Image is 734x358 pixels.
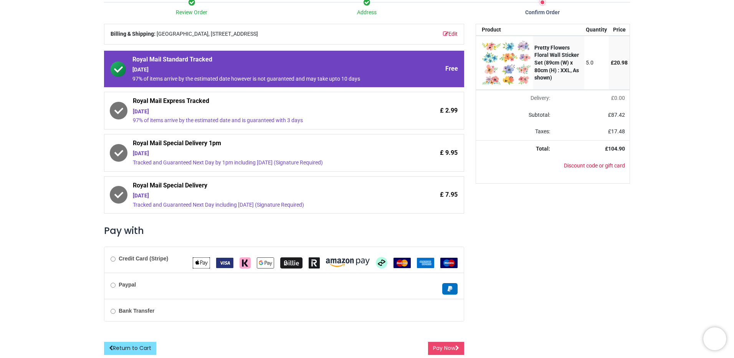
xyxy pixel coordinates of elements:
div: 5.0 [586,59,607,67]
img: Apple Pay [193,257,210,268]
span: 20.98 [614,60,628,66]
img: Klarna [240,257,251,268]
div: [DATE] [133,108,393,116]
b: Paypal [119,282,136,288]
b: Credit Card (Stripe) [119,255,168,262]
span: Afterpay Clearpay [376,259,387,265]
input: Bank Transfer [111,309,116,314]
span: Paypal [442,285,458,292]
span: Revolut Pay [309,259,320,265]
span: Royal Mail Special Delivery 1pm [133,139,393,150]
th: Quantity [584,24,609,36]
span: Royal Mail Express Tracked [133,97,393,108]
input: Credit Card (Stripe) [111,257,116,262]
strong: £ [605,146,625,152]
span: 17.48 [611,128,625,134]
iframe: Brevo live chat [703,327,726,350]
span: £ 9.95 [440,149,458,157]
span: £ [611,95,625,101]
img: Billie [280,257,303,268]
span: Klarna [240,259,251,265]
span: Amazon Pay [326,259,370,265]
span: £ [608,112,625,118]
img: Amazon Pay [326,259,370,267]
div: [DATE] [133,150,393,157]
span: Maestro [440,259,458,265]
div: [DATE] [132,66,393,74]
img: Revolut Pay [309,257,320,268]
span: 0.00 [614,95,625,101]
span: Royal Mail Special Delivery [133,181,393,192]
td: Delivery will be updated after choosing a new delivery method [476,90,555,107]
span: 87.42 [611,112,625,118]
div: Address [279,9,455,17]
span: 104.90 [608,146,625,152]
span: Billie [280,259,303,265]
span: American Express [417,259,434,265]
div: 97% of items arrive by the estimated date however is not guaranteed and may take upto 10 days [132,75,393,83]
img: VISA [216,258,233,268]
h3: Pay with [104,224,464,237]
div: Tracked and Guaranteed Next Day by 1pm including [DATE] (Signature Required) [133,159,393,167]
div: Review Order [104,9,279,17]
th: Product [476,24,533,36]
div: [DATE] [133,192,393,200]
button: Pay Now [428,342,464,355]
img: American Express [417,258,434,268]
span: [GEOGRAPHIC_DATA], [STREET_ADDRESS] [157,30,258,38]
img: Google Pay [257,257,274,268]
td: Subtotal: [476,107,555,124]
span: £ [608,128,625,134]
img: Maestro [440,258,458,268]
div: Confirm Order [455,9,630,17]
span: Apple Pay [193,259,210,265]
img: MasterCard [393,258,411,268]
input: Paypal [111,283,116,288]
img: Afterpay Clearpay [376,257,387,268]
img: Zx1SIwAAAAZJREFUAwAzagxg8LtcgwAAAABJRU5ErkJggg== [482,41,531,85]
span: £ 7.95 [440,191,458,199]
span: Free [445,65,458,73]
div: 97% of items arrive by the estimated date and is guaranteed with 3 days [133,117,393,124]
span: £ [611,60,628,66]
span: Google Pay [257,259,274,265]
b: Bank Transfer [119,308,154,314]
span: MasterCard [393,259,411,265]
span: VISA [216,259,233,265]
img: Paypal [442,283,458,295]
strong: Pretty Flowers Floral Wall Sticker Set (89cm (W) x 80cm (H) : XXL, As shown) [534,45,579,81]
div: Tracked and Guaranteed Next Day including [DATE] (Signature Required) [133,201,393,209]
td: Taxes: [476,123,555,140]
a: Discount code or gift card [564,162,625,169]
strong: Total: [536,146,550,152]
a: Edit [443,30,458,38]
a: Return to Cart [104,342,156,355]
b: Billing & Shipping: [111,31,155,37]
th: Price [609,24,630,36]
span: £ 2.99 [440,106,458,115]
span: Royal Mail Standard Tracked [132,55,393,66]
